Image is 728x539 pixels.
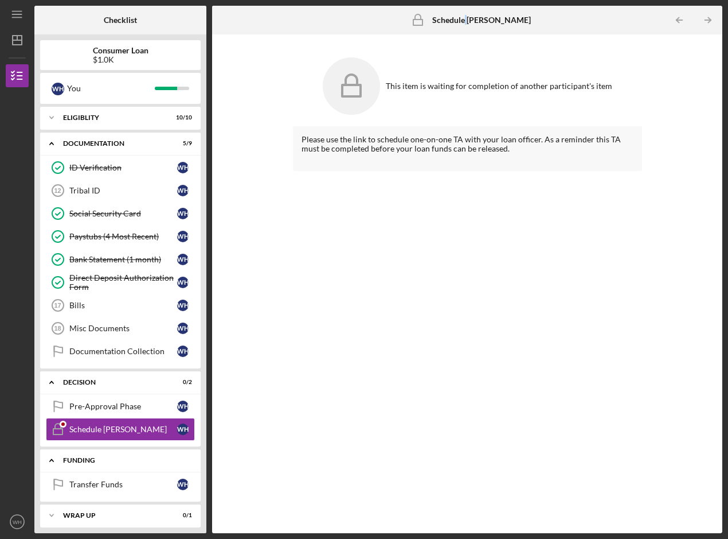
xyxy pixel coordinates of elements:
[63,140,163,147] div: Documentation
[69,301,177,310] div: Bills
[432,15,531,25] b: Schedule [PERSON_NAME]
[63,457,186,464] div: Funding
[69,273,177,292] div: Direct Deposit Authorization Form
[93,46,148,55] b: Consumer Loan
[54,302,61,309] tspan: 17
[13,519,22,525] text: WH
[171,512,192,519] div: 0 / 1
[104,15,137,25] b: Checklist
[171,114,192,121] div: 10 / 10
[46,395,195,418] a: Pre-Approval PhaseWH
[69,255,177,264] div: Bank Statement (1 month)
[69,402,177,411] div: Pre-Approval Phase
[46,179,195,202] a: 12Tribal IDWH
[69,347,177,356] div: Documentation Collection
[67,79,155,98] div: You
[54,187,61,194] tspan: 12
[46,248,195,271] a: Bank Statement (1 month)WH
[46,473,195,496] a: Transfer FundsWH
[177,254,189,265] div: W H
[69,209,177,218] div: Social Security Card
[63,512,163,519] div: Wrap up
[46,317,195,340] a: 18Misc DocumentsWH
[46,418,195,441] a: Schedule [PERSON_NAME]WH
[177,401,189,412] div: W H
[177,185,189,196] div: W H
[46,202,195,225] a: Social Security CardWH
[177,300,189,311] div: W H
[177,424,189,435] div: W H
[46,294,195,317] a: 17BillsWH
[6,510,29,533] button: WH
[93,55,148,64] div: $1.0K
[177,162,189,173] div: W H
[69,232,177,241] div: Paystubs (4 Most Recent)
[177,346,189,357] div: W H
[46,271,195,294] a: Direct Deposit Authorization FormWH
[171,379,192,386] div: 0 / 2
[46,340,195,363] a: Documentation CollectionWH
[54,325,61,332] tspan: 18
[46,156,195,179] a: ID VerificationWH
[302,135,633,153] div: Please use the link to schedule one-on-one TA with your loan officer. As a reminder this TA must ...
[69,324,177,333] div: Misc Documents
[63,379,163,386] div: Decision
[63,114,163,121] div: Eligiblity
[171,140,192,147] div: 5 / 9
[69,480,177,489] div: Transfer Funds
[46,225,195,248] a: Paystubs (4 Most Recent)WH
[52,83,64,95] div: W H
[177,231,189,242] div: W H
[69,425,177,434] div: Schedule [PERSON_NAME]
[177,208,189,219] div: W H
[177,323,189,334] div: W H
[177,277,189,288] div: W H
[69,186,177,195] div: Tribal ID
[386,82,612,91] div: This item is waiting for completion of another participant's item
[177,479,189,490] div: W H
[69,163,177,172] div: ID Verification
